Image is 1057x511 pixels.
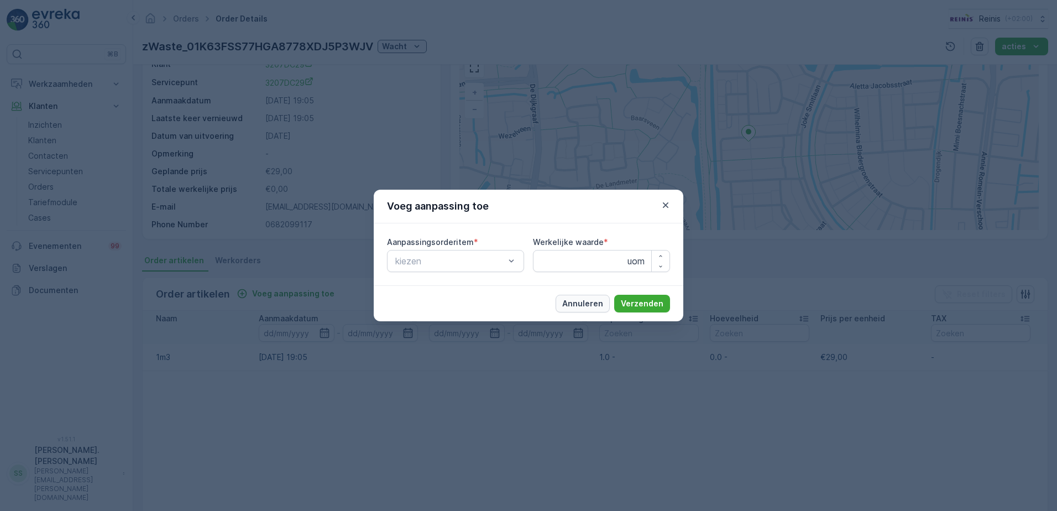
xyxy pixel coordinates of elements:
[562,298,603,309] p: Annuleren
[621,298,663,309] p: Verzenden
[533,237,604,247] label: Werkelijke waarde
[387,237,474,247] label: Aanpassingsorderitem
[627,254,645,268] p: uom
[395,254,505,268] p: kiezen
[387,199,489,214] p: Voeg aanpassing toe
[614,295,670,312] button: Verzenden
[556,295,610,312] button: Annuleren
